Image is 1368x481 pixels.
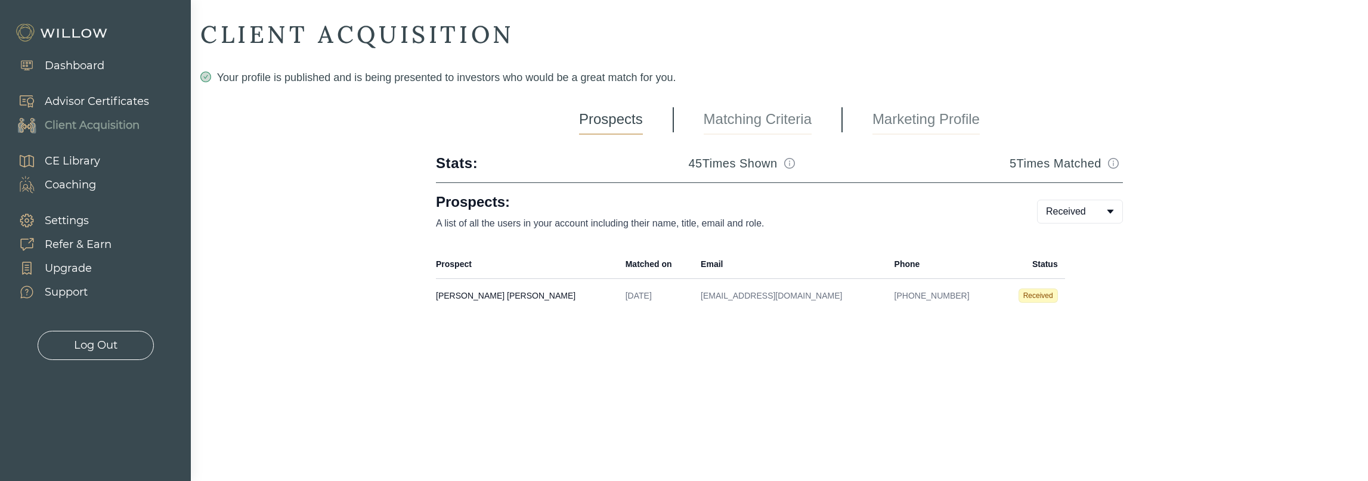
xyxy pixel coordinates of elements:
div: Refer & Earn [45,237,112,253]
a: Prospects [579,105,643,135]
div: Advisor Certificates [45,94,149,110]
div: Log Out [74,337,117,353]
th: Phone [887,250,998,279]
h3: 5 Times Matched [1010,155,1101,172]
div: CE Library [45,153,100,169]
td: [PHONE_NUMBER] [887,279,998,313]
td: [PERSON_NAME] [PERSON_NAME] [436,279,618,313]
span: Received [1046,204,1086,219]
th: Matched on [618,250,694,279]
span: caret-down [1106,207,1115,216]
a: Settings [6,209,112,232]
a: Advisor Certificates [6,89,149,113]
div: Support [45,284,88,300]
td: [DATE] [618,279,694,313]
p: A list of all the users in your account including their name, title, email and role. [436,216,999,231]
h3: 45 Times Shown [689,155,778,172]
a: Dashboard [6,54,104,77]
a: Matching Criteria [704,105,812,135]
a: Upgrade [6,256,112,280]
button: Match info [780,154,799,173]
button: Match info [1104,154,1123,173]
a: Client Acquisition [6,113,149,137]
a: Coaching [6,173,100,197]
div: Your profile is published and is being presented to investors who would be a great match for you. [200,69,1358,86]
span: info-circle [1108,158,1119,169]
a: Marketing Profile [872,105,980,135]
h1: Prospects: [436,193,999,212]
span: Received [1019,288,1058,303]
th: Email [694,250,887,279]
td: [EMAIL_ADDRESS][DOMAIN_NAME] [694,279,887,313]
a: Refer & Earn [6,232,112,256]
div: Client Acquisition [45,117,140,134]
th: Status [998,250,1065,279]
th: Prospect [436,250,618,279]
div: Dashboard [45,58,104,74]
a: CE Library [6,149,100,173]
div: Settings [45,213,89,229]
div: Stats: [436,154,478,173]
span: info-circle [784,158,795,169]
img: Willow [15,23,110,42]
div: Upgrade [45,260,92,277]
div: CLIENT ACQUISITION [200,19,1358,50]
span: check-circle [200,72,211,82]
div: Coaching [45,177,96,193]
